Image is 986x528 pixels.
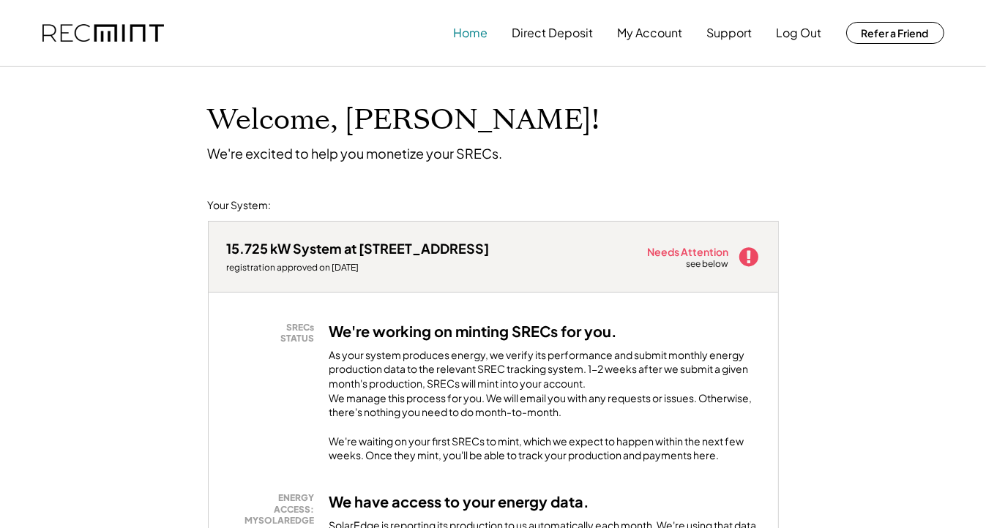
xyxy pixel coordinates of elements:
[227,262,490,274] div: registration approved on [DATE]
[846,22,944,44] button: Refer a Friend
[208,145,503,162] div: We're excited to help you monetize your SRECs.
[234,322,315,344] div: SRECs STATUS
[329,348,760,427] div: As your system produces energy, we verify its performance and submit monthly energy production da...
[618,18,683,48] button: My Account
[208,103,600,137] h1: Welcome, [PERSON_NAME]!
[707,18,752,48] button: Support
[687,258,731,271] div: see below
[329,434,760,463] div: We're waiting on your first SRECs to mint, which we expect to happen within the next few weeks. O...
[329,322,618,341] h3: We're working on minting SRECs for you.
[329,492,590,511] h3: We have access to your energy data.
[234,492,315,527] div: ENERGY ACCESS: MYSOLAREDGE
[42,24,164,42] img: recmint-logotype%403x.png
[454,18,488,48] button: Home
[512,18,594,48] button: Direct Deposit
[648,246,731,257] div: Needs Attention
[227,240,490,257] div: 15.725 kW System at [STREET_ADDRESS]
[777,18,822,48] button: Log Out
[208,198,272,213] div: Your System:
